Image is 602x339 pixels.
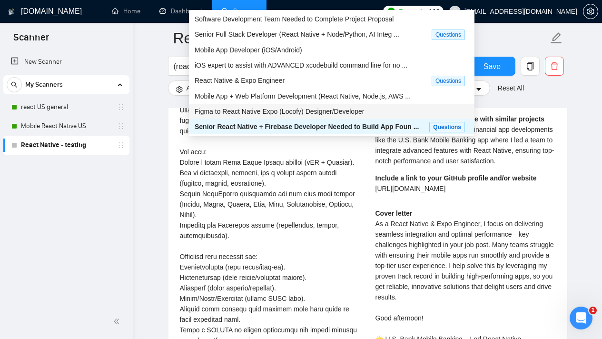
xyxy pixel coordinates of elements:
a: Reset All [498,83,524,93]
span: Mariia [42,70,61,78]
button: Save [469,57,515,76]
button: Start recording [60,266,68,274]
button: Emoji picker [15,266,22,274]
span: holder [117,122,125,130]
li: My Scanners [3,75,129,155]
div: Profile image for MariiaMariiafrom [DOMAIN_NAME] [8,55,183,141]
span: double-left [113,317,123,326]
input: Search Freelance Jobs... [174,60,428,72]
button: Home [149,4,167,22]
span: Advanced [187,83,216,93]
span: Questions [432,30,465,40]
span: Senior React Native + Firebase Developer Needed to Build App Foun ... [195,123,419,130]
a: Mobile React Native US [21,117,111,136]
span: Scanner [6,30,57,50]
strong: Cover letter [375,209,413,217]
span: copy [521,62,539,70]
a: dashboardDashboard [159,7,203,15]
span: setting [583,8,598,15]
a: searchScanner [222,7,257,15]
a: React Native - testing [21,136,111,155]
img: Profile image for Mariia [27,5,42,20]
a: homeHome [112,7,140,15]
img: Profile image for Mariia [20,67,35,82]
a: setting [583,8,598,15]
span: Save [484,60,501,72]
span: caret-down [475,86,482,93]
span: edit [550,32,563,44]
button: delete [545,57,564,76]
span: Questions [429,122,465,132]
span: React Native & Expo Engineer [195,77,285,84]
input: Scanner name... [173,26,548,50]
button: Gif picker [30,266,38,274]
span: holder [117,141,125,149]
img: upwork-logo.png [387,8,395,15]
span: 116 [429,6,439,17]
span: Senior Full Stack Developer (React Native + Node/Python, AI Integ ... [195,30,399,38]
textarea: Message… [8,246,182,262]
span: Mobile App + Web Platform Development (React Native, Node.js, AWS ... [195,92,411,100]
h1: Mariia [46,5,69,12]
div: Mariia says… [8,55,183,153]
span: [URL][DOMAIN_NAME] [375,185,446,192]
span: Figma to React Native Expo (Locofy) Designer/Developer [195,108,364,115]
a: New Scanner [11,52,122,71]
button: settingAdvancedcaret-down [168,80,235,96]
li: New Scanner [3,52,129,71]
a: react US general [21,98,111,117]
span: I've been involved in high-profile financial app developments like the U.S. Bank Mobile Banking a... [375,126,554,165]
strong: Include a link to your GitHub profile and/or website [375,174,537,182]
span: Questions [432,76,465,86]
button: go back [6,4,24,22]
span: iOS expert to assist with ADVANCED xcodebuild command line for no ... [195,61,407,69]
button: Upload attachment [45,266,53,274]
button: Send a message… [163,262,178,278]
span: holder [117,103,125,111]
img: logo [8,4,15,20]
span: search [7,81,21,88]
span: delete [545,62,563,70]
button: setting [583,4,598,19]
span: from [DOMAIN_NAME] [61,70,129,78]
iframe: Intercom live chat [570,307,592,329]
button: search [7,77,22,92]
button: copy [521,57,540,76]
span: Connects: [398,6,427,17]
p: Active in the last 15m [46,12,114,21]
span: 1 [589,307,597,314]
span: setting [176,86,183,93]
span: My Scanners [25,75,63,94]
div: Close [167,4,184,21]
span: Software Development Team Needed to Complete Project Proposal [195,15,394,23]
span: Mobile App Developer (iOS/Android) [195,46,302,54]
span: user [452,8,458,15]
